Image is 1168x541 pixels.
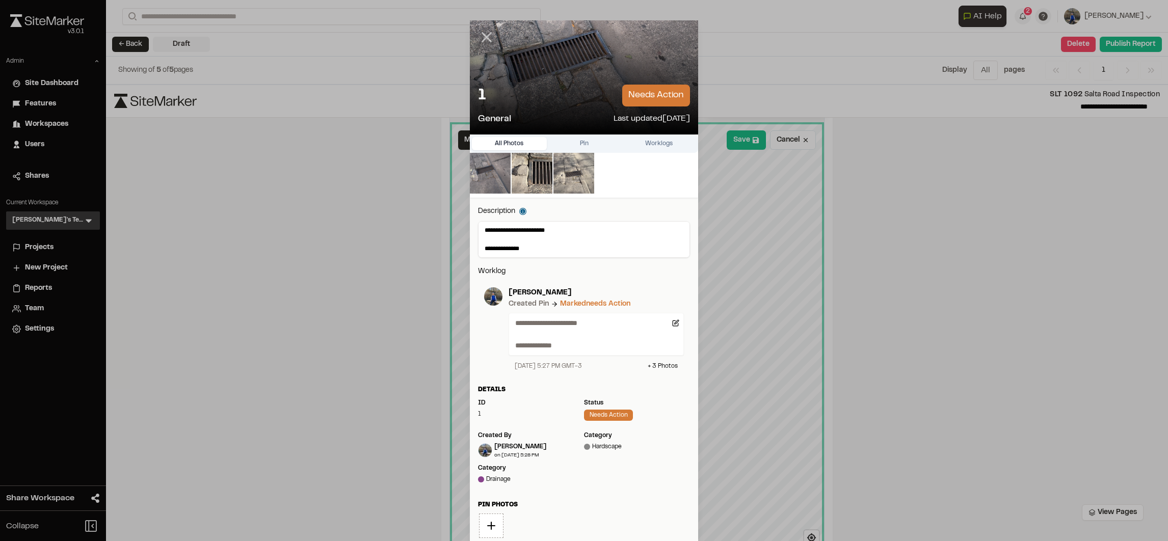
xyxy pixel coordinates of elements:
div: + 3 Photo s [648,362,678,371]
div: [PERSON_NAME] [494,442,546,451]
img: file [512,153,552,194]
p: Worklog [478,266,690,277]
p: Last updated [DATE] [614,113,690,126]
img: file [470,153,511,194]
div: on [DATE] 5:28 PM [494,451,546,459]
button: Pin [547,137,622,150]
p: needs action [622,85,690,106]
div: Details [478,385,690,394]
div: Hardscape [584,442,690,451]
div: needs action [584,410,633,421]
img: Troy Brennan [479,444,492,457]
button: All Photos [472,137,547,150]
div: category [584,431,690,440]
div: Created by [478,431,584,440]
button: Worklogs [621,137,696,150]
img: file [553,153,594,194]
div: [DATE] 5:27 PM GMT-3 [515,362,582,371]
p: General [478,113,511,126]
p: Description [478,206,690,217]
div: ID [478,398,584,408]
div: 1 [478,410,584,419]
div: Drainage [478,475,584,484]
div: Pin Photos [478,500,690,509]
p: [PERSON_NAME] [509,287,684,299]
div: Status [584,398,690,408]
div: Created Pin [509,299,549,310]
p: 1 [478,86,486,106]
div: Marked needs action [560,299,630,310]
img: photo [484,287,502,306]
div: category [478,464,584,473]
